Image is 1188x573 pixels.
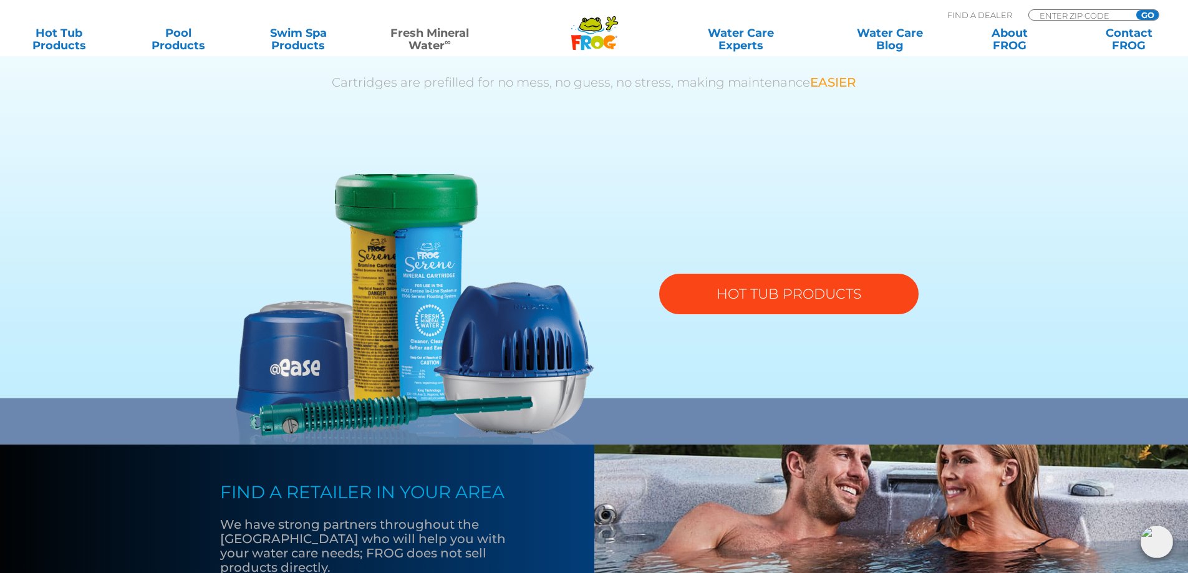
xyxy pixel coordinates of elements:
input: GO [1136,10,1159,20]
a: Water CareExperts [665,27,816,52]
a: AboutFROG [963,27,1056,52]
img: openIcon [1141,526,1173,558]
img: fmw-hot-tub-product-v2 [236,174,594,445]
a: Water CareBlog [843,27,936,52]
a: PoolProducts [132,27,225,52]
sup: ∞ [445,37,451,47]
input: Zip Code Form [1038,10,1123,21]
a: Hot TubProducts [12,27,105,52]
h4: FIND A RETAILER IN YOUR AREA [220,482,532,502]
p: Find A Dealer [947,9,1012,21]
a: ContactFROG [1083,27,1176,52]
a: Fresh MineralWater∞ [371,27,488,52]
span: EASIER [810,75,856,90]
a: HOT TUB PRODUCTS [659,274,919,314]
a: Swim SpaProducts [252,27,345,52]
p: Cartridges are prefilled for no mess, no guess, no stress, making maintenance [236,75,953,90]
